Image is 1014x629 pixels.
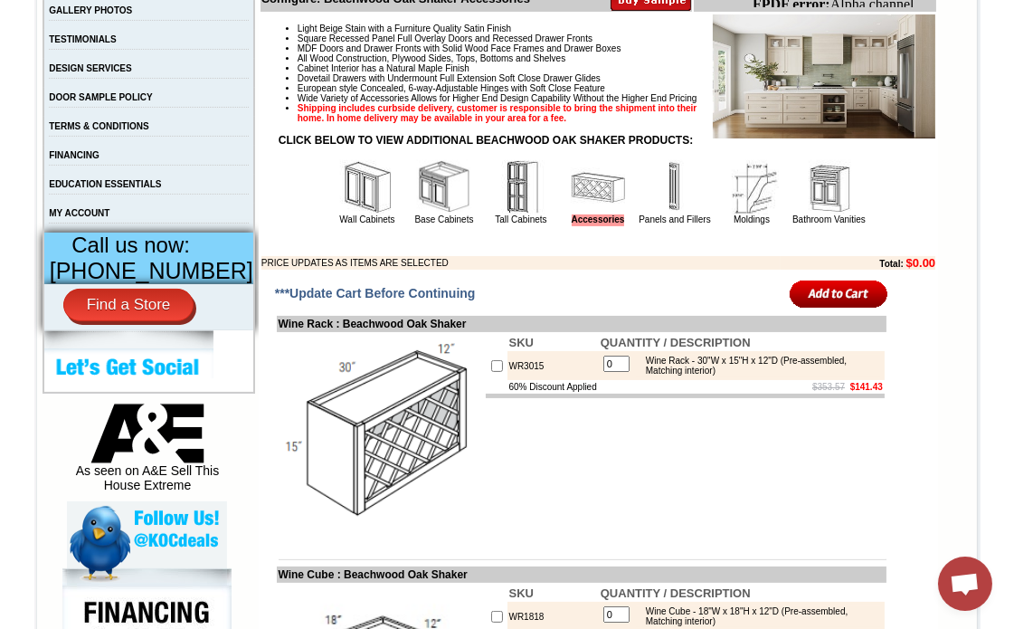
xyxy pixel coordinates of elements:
a: DOOR SAMPLE POLICY [49,92,152,102]
img: Panels and Fillers [648,160,702,214]
li: All Wood Construction, Plywood Sides, Tops, Bottoms and Shelves [298,53,935,63]
td: Wine Cube : Beachwood Oak Shaker [277,567,886,583]
span: ***Update Cart Before Continuing [275,286,476,300]
a: TESTIMONIALS [49,34,116,44]
img: Wine Rack [279,334,482,538]
li: Square Recessed Panel Full Overlay Doors and Recessed Drawer Fronts [298,33,935,43]
img: Wall Cabinets [340,160,394,214]
strong: Shipping includes curbside delivery, customer is responsible to bring the shipment into their hom... [298,103,697,123]
span: Call us now: [71,233,190,257]
td: Baycreek Gray [164,82,210,100]
div: Wine Rack - 30"W x 15"H x 12"D (Pre-assembled, Matching interior) [637,356,880,376]
div: Wine Cube - 18"W x 18"H x 12"D (Pre-assembled, Matching interior) [637,606,880,626]
b: QUANTITY / DESCRIPTION [601,336,751,349]
img: Base Cabinets [417,160,471,214]
td: [PERSON_NAME] White Shaker [107,82,162,102]
a: EDUCATION ESSENTIALS [49,179,161,189]
li: MDF Doors and Drawer Fronts with Solid Wood Face Frames and Drawer Boxes [298,43,935,53]
b: QUANTITY / DESCRIPTION [601,586,751,600]
b: Total: [879,259,903,269]
a: GALLERY PHOTOS [49,5,132,15]
li: European style Concealed, 6-way-Adjustable Hinges with Soft Close Feature [298,83,935,93]
a: TERMS & CONDITIONS [49,121,149,131]
a: FINANCING [49,150,100,160]
a: Wall Cabinets [339,214,394,224]
td: 60% Discount Applied [507,380,599,394]
a: MY ACCOUNT [49,208,109,218]
img: spacer.gif [104,51,107,52]
body: Alpha channel not supported: images/WDC2412_JSI_1.4.jpg.png [7,7,183,56]
a: Open chat [938,557,992,611]
a: Base Cabinets [414,214,473,224]
b: SKU [509,586,534,600]
td: Black Pearl Shaker [319,82,365,102]
div: As seen on A&E Sell This House Extreme [67,404,227,501]
a: Find a Store [63,289,194,321]
strong: CLICK BELOW TO VIEW ADDITIONAL BEACHWOOD OAK SHAKER PRODUCTS: [279,134,693,147]
b: SKU [509,336,534,349]
img: spacer.gif [161,51,164,52]
b: FPDF error: [7,7,85,23]
li: Wide Variety of Accessories Allows for Higher End Design Capability Without the Higher End Pricing [298,93,935,103]
img: spacer.gif [210,51,213,52]
a: Bathroom Vanities [792,214,866,224]
img: spacer.gif [317,51,319,52]
td: WR3015 [507,351,599,380]
input: Add to Cart [790,279,888,309]
b: $141.43 [850,382,883,392]
s: $353.57 [812,382,845,392]
td: [PERSON_NAME] Yellow Walnut [49,82,104,102]
b: $0.00 [906,256,936,270]
img: Tall Cabinets [494,160,548,214]
li: Light Beige Stain with a Furniture Quality Satin Finish [298,24,935,33]
td: Wine Rack : Beachwood Oak Shaker [277,316,886,332]
img: Moldings [725,160,779,214]
a: Moldings [734,214,770,224]
img: spacer.gif [46,51,49,52]
td: Bellmonte Maple [213,82,259,100]
li: Cabinet Interior has a Natural Maple Finish [298,63,935,73]
a: DESIGN SERVICES [49,63,132,73]
img: spacer.gif [259,51,261,52]
a: Accessories [572,214,625,226]
img: Bathroom Vanities [801,160,856,214]
td: PRICE UPDATES AS ITEMS ARE SELECTED [261,256,781,270]
a: Tall Cabinets [495,214,546,224]
a: Panels and Fillers [639,214,710,224]
td: [PERSON_NAME] Blue Shaker [261,82,317,102]
li: Dovetail Drawers with Undermount Full Extension Soft Close Drawer Glides [298,73,935,83]
span: [PHONE_NUMBER] [50,258,253,283]
img: Product Image [713,14,935,138]
img: Accessories [571,160,625,214]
